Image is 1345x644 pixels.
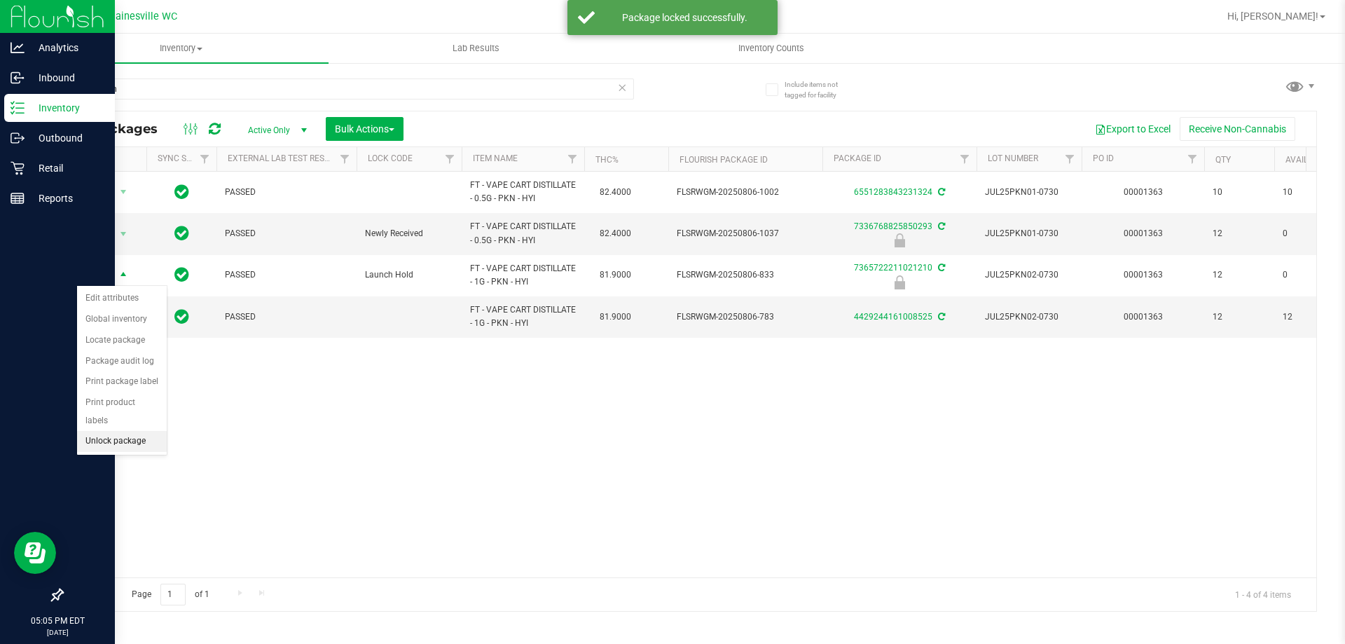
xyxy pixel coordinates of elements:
p: 05:05 PM EDT [6,615,109,627]
li: Unlock package [77,431,167,452]
a: 00001363 [1124,187,1163,197]
li: Print package label [77,371,167,392]
span: Lab Results [434,42,518,55]
a: Qty [1215,155,1231,165]
span: 82.4000 [593,224,638,244]
div: Package locked successfully. [602,11,767,25]
span: Gainesville WC [109,11,177,22]
a: Item Name [473,153,518,163]
span: 12 [1213,268,1266,282]
span: Inventory [34,42,329,55]
span: PASSED [225,186,348,199]
span: Bulk Actions [335,123,394,135]
span: FT - VAPE CART DISTILLATE - 1G - PKN - HYI [470,303,576,330]
li: Print product labels [77,392,167,431]
inline-svg: Retail [11,161,25,175]
span: FLSRWGM-20250806-1037 [677,227,814,240]
span: In Sync [174,307,189,327]
a: Lot Number [988,153,1038,163]
span: FT - VAPE CART DISTILLATE - 0.5G - PKN - HYI [470,220,576,247]
inline-svg: Inventory [11,101,25,115]
a: PO ID [1093,153,1114,163]
inline-svg: Reports [11,191,25,205]
a: Filter [1058,147,1082,171]
div: Launch Hold [820,275,979,289]
span: 0 [1283,227,1336,240]
a: Filter [193,147,216,171]
span: FT - VAPE CART DISTILLATE - 0.5G - PKN - HYI [470,179,576,205]
p: Reports [25,190,109,207]
li: Edit attributes [77,288,167,309]
span: FLSRWGM-20250806-783 [677,310,814,324]
a: 7365722211021210 [854,263,932,273]
button: Export to Excel [1086,117,1180,141]
a: 00001363 [1124,312,1163,322]
a: Lab Results [329,34,623,63]
a: 4429244161008525 [854,312,932,322]
span: Clear [617,78,627,97]
span: JUL25PKN01-0730 [985,227,1073,240]
p: Retail [25,160,109,177]
span: select [115,224,132,244]
span: 82.4000 [593,182,638,203]
span: 12 [1213,227,1266,240]
span: All Packages [73,121,172,137]
button: Receive Non-Cannabis [1180,117,1295,141]
input: 1 [160,584,186,605]
a: Inventory Counts [623,34,918,63]
span: JUL25PKN01-0730 [985,186,1073,199]
span: Page of 1 [120,584,221,605]
span: 10 [1213,186,1266,199]
p: [DATE] [6,627,109,638]
span: Inventory Counts [719,42,823,55]
span: PASSED [225,268,348,282]
a: Filter [439,147,462,171]
span: 81.9000 [593,307,638,327]
button: Bulk Actions [326,117,403,141]
a: 6551283843231324 [854,187,932,197]
span: In Sync [174,182,189,202]
li: Locate package [77,330,167,351]
inline-svg: Analytics [11,41,25,55]
li: Package audit log [77,351,167,372]
p: Inbound [25,69,109,86]
span: 12 [1213,310,1266,324]
span: 81.9000 [593,265,638,285]
a: 00001363 [1124,228,1163,238]
p: Inventory [25,100,109,116]
span: FT - VAPE CART DISTILLATE - 1G - PKN - HYI [470,262,576,289]
inline-svg: Outbound [11,131,25,145]
a: 7336768825850293 [854,221,932,231]
a: Filter [953,147,977,171]
a: External Lab Test Result [228,153,338,163]
a: THC% [595,155,619,165]
span: In Sync [174,265,189,285]
span: JUL25PKN02-0730 [985,310,1073,324]
span: FLSRWGM-20250806-1002 [677,186,814,199]
a: Filter [561,147,584,171]
iframe: Resource center [14,532,56,574]
a: Filter [1181,147,1204,171]
a: Available [1285,155,1327,165]
inline-svg: Inbound [11,71,25,85]
span: 12 [1283,310,1336,324]
span: select [115,266,132,285]
span: PASSED [225,227,348,240]
span: 0 [1283,268,1336,282]
a: Filter [333,147,357,171]
span: Sync from Compliance System [936,263,945,273]
span: select [115,182,132,202]
span: 1 - 4 of 4 items [1224,584,1302,605]
span: PASSED [225,310,348,324]
span: 10 [1283,186,1336,199]
span: Sync from Compliance System [936,221,945,231]
span: Sync from Compliance System [936,187,945,197]
span: FLSRWGM-20250806-833 [677,268,814,282]
a: Sync Status [158,153,212,163]
span: Include items not tagged for facility [785,79,855,100]
input: Search Package ID, Item Name, SKU, Lot or Part Number... [62,78,634,100]
span: Launch Hold [365,268,453,282]
p: Analytics [25,39,109,56]
span: In Sync [174,224,189,243]
span: JUL25PKN02-0730 [985,268,1073,282]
